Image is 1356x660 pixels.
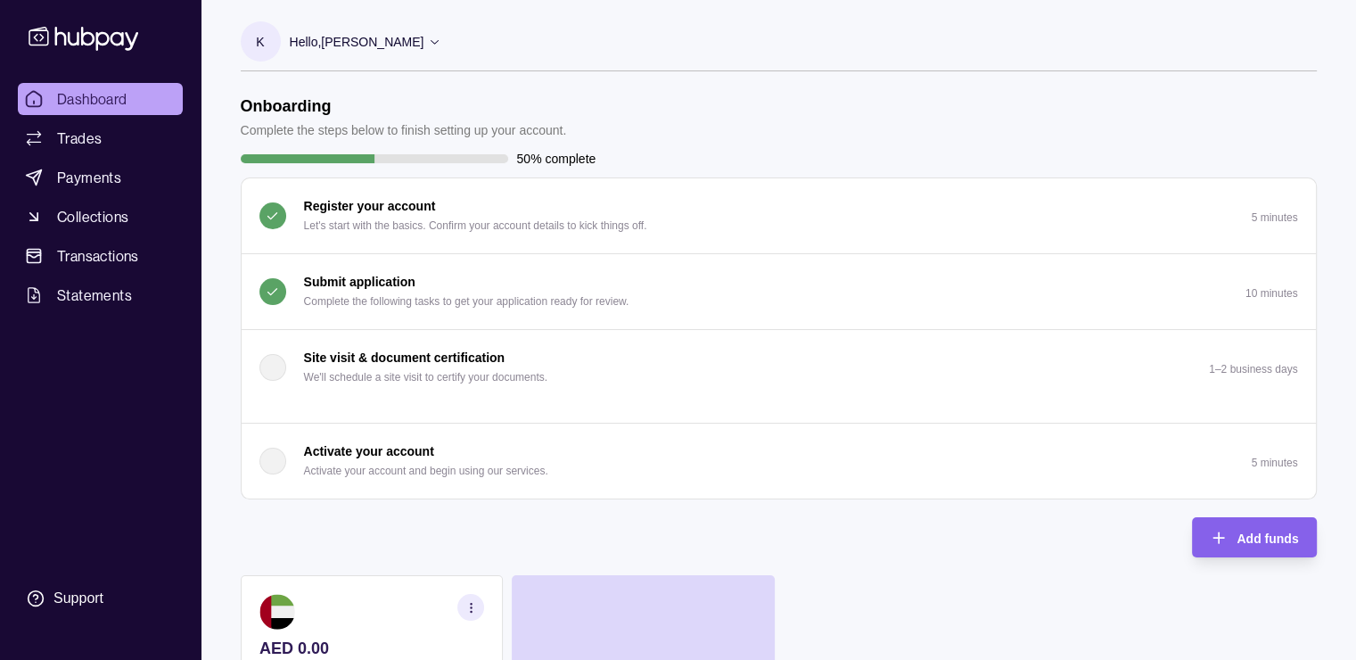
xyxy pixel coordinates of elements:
[241,120,567,140] p: Complete the steps below to finish setting up your account.
[1237,532,1298,546] span: Add funds
[1209,363,1297,375] p: 1–2 business days
[259,639,484,658] p: AED 0.00
[53,589,103,608] div: Support
[18,201,183,233] a: Collections
[242,405,1316,423] div: Site visit & document certification We'll schedule a site visit to certify your documents.1–2 bus...
[57,206,128,227] span: Collections
[18,161,183,194] a: Payments
[304,367,548,387] p: We'll schedule a site visit to certify your documents.
[290,32,424,52] p: Hello, [PERSON_NAME]
[304,196,436,216] p: Register your account
[18,83,183,115] a: Dashboard
[304,441,434,461] p: Activate your account
[18,580,183,617] a: Support
[1251,457,1297,469] p: 5 minutes
[57,285,132,306] span: Statements
[304,292,629,311] p: Complete the following tasks to get your application ready for review.
[304,272,415,292] p: Submit application
[57,128,102,149] span: Trades
[517,149,596,169] p: 50% complete
[18,122,183,154] a: Trades
[242,178,1316,253] button: Register your account Let's start with the basics. Confirm your account details to kick things of...
[1251,211,1297,224] p: 5 minutes
[242,330,1316,405] button: Site visit & document certification We'll schedule a site visit to certify your documents.1–2 bus...
[259,594,295,630] img: ae
[242,254,1316,329] button: Submit application Complete the following tasks to get your application ready for review.10 minutes
[57,167,121,188] span: Payments
[241,96,567,116] h1: Onboarding
[304,216,647,235] p: Let's start with the basics. Confirm your account details to kick things off.
[304,461,548,481] p: Activate your account and begin using our services.
[242,424,1316,499] button: Activate your account Activate your account and begin using our services.5 minutes
[1245,287,1298,300] p: 10 minutes
[256,32,264,52] p: K
[57,245,139,267] span: Transactions
[18,240,183,272] a: Transactions
[1192,517,1316,557] button: Add funds
[18,279,183,311] a: Statements
[57,88,127,110] span: Dashboard
[304,348,505,367] p: Site visit & document certification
